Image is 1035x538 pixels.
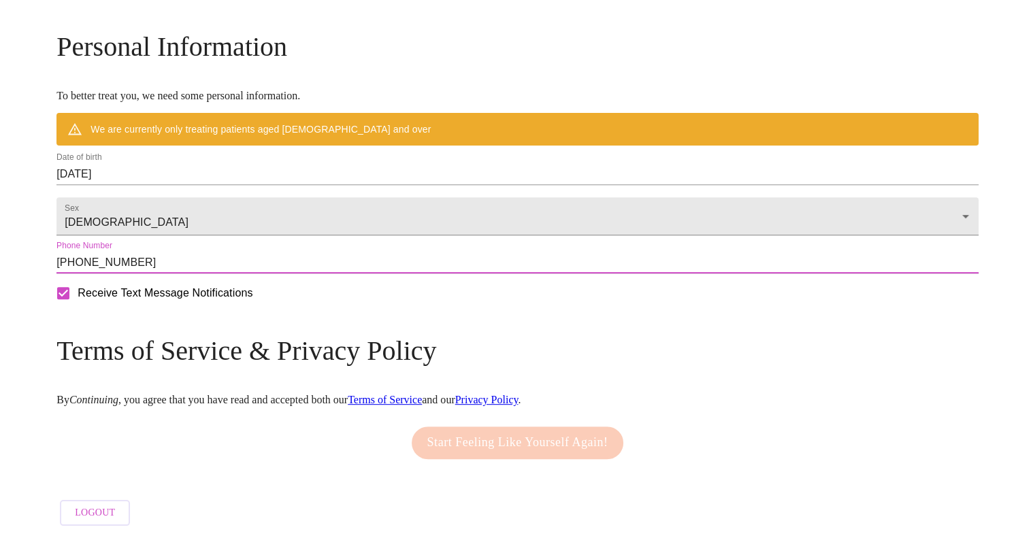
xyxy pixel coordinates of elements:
[69,394,118,405] em: Continuing
[56,31,979,63] h3: Personal Information
[56,197,979,235] div: [DEMOGRAPHIC_DATA]
[78,285,252,301] span: Receive Text Message Notifications
[455,394,519,405] a: Privacy Policy
[75,505,115,522] span: Logout
[56,90,979,102] p: To better treat you, we need some personal information.
[348,394,422,405] a: Terms of Service
[60,500,130,526] button: Logout
[56,242,112,250] label: Phone Number
[91,117,431,141] div: We are currently only treating patients aged [DEMOGRAPHIC_DATA] and over
[56,154,102,162] label: Date of birth
[56,335,979,367] h3: Terms of Service & Privacy Policy
[56,394,979,406] p: By , you agree that you have read and accepted both our and our .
